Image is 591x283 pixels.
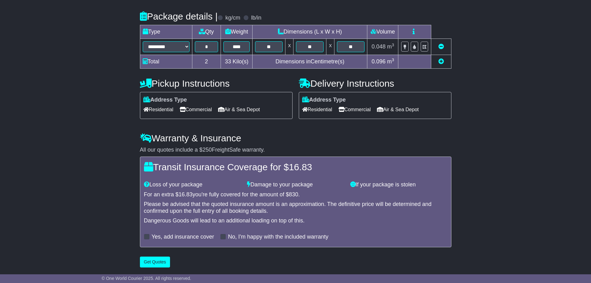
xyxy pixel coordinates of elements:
[140,147,451,153] div: All our quotes include a $ FreightSafe warranty.
[140,11,218,21] h4: Package details |
[192,25,221,39] td: Qty
[143,97,187,103] label: Address Type
[387,58,394,65] span: m
[377,105,419,114] span: Air & Sea Depot
[326,39,334,55] td: x
[141,181,244,188] div: Loss of your package
[192,55,221,68] td: 2
[347,181,450,188] div: If your package is stolen
[285,39,293,55] td: x
[140,55,192,68] td: Total
[144,162,447,172] h4: Transit Insurance Coverage for $
[225,58,231,65] span: 33
[140,25,192,39] td: Type
[253,55,367,68] td: Dimensions in Centimetre(s)
[225,15,240,21] label: kg/cm
[289,191,298,198] span: 830
[221,55,252,68] td: Kilo(s)
[299,78,451,89] h4: Delivery Instructions
[140,257,170,267] button: Get Quotes
[144,191,447,198] div: For an extra $ you're fully covered for the amount of $ .
[392,43,394,47] sup: 3
[438,58,444,65] a: Add new item
[372,43,386,50] span: 0.048
[140,78,293,89] h4: Pickup Instructions
[438,43,444,50] a: Remove this item
[244,181,347,188] div: Damage to your package
[152,234,214,240] label: Yes, add insurance cover
[251,15,261,21] label: lb/in
[253,25,367,39] td: Dimensions (L x W x H)
[140,133,451,143] h4: Warranty & Insurance
[302,105,332,114] span: Residential
[144,201,447,214] div: Please be advised that the quoted insurance amount is an approximation. The definitive price will...
[367,25,398,39] td: Volume
[387,43,394,50] span: m
[203,147,212,153] span: 250
[338,105,371,114] span: Commercial
[302,97,346,103] label: Address Type
[218,105,260,114] span: Air & Sea Depot
[180,105,212,114] span: Commercial
[143,105,173,114] span: Residential
[102,276,191,281] span: © One World Courier 2025. All rights reserved.
[221,25,252,39] td: Weight
[144,217,447,224] div: Dangerous Goods will lead to an additional loading on top of this.
[289,162,312,172] span: 16.83
[392,57,394,62] sup: 3
[228,234,329,240] label: No, I'm happy with the included warranty
[179,191,193,198] span: 16.83
[372,58,386,65] span: 0.096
